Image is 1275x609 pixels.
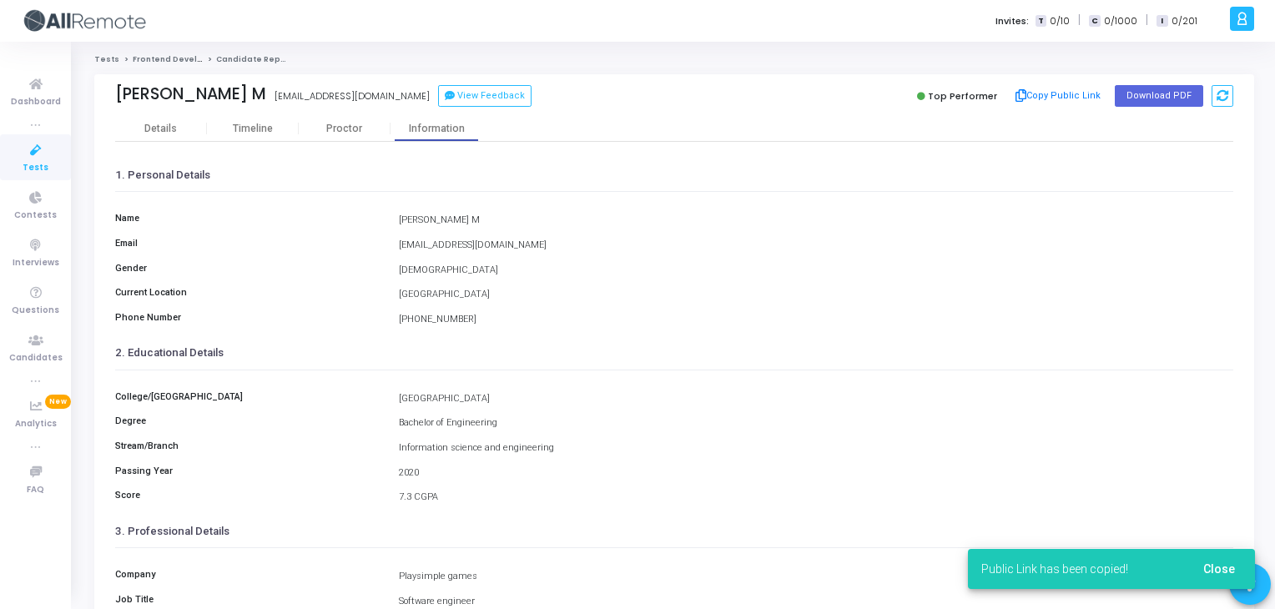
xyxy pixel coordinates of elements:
h6: Phone Number [107,312,391,323]
div: Bachelor of Engineering [391,416,1242,430]
h3: 2. Educational Details [115,346,1233,360]
button: Copy Public Link [1010,83,1106,108]
div: Timeline [233,123,273,135]
div: Proctor [299,123,391,135]
span: I [1157,15,1167,28]
span: New [45,395,71,409]
span: | [1078,12,1081,29]
div: Information science and engineering [391,441,1242,455]
span: 0/10 [1050,14,1070,28]
span: 0/1000 [1104,14,1137,28]
div: [PERSON_NAME] M [391,214,1242,228]
div: Details [144,123,177,135]
button: Download PDF [1115,85,1203,107]
h6: Passing Year [107,466,391,476]
h6: Email [107,238,391,249]
a: Frontend Developer (L5) [133,54,234,64]
div: [PHONE_NUMBER] [391,313,1242,327]
span: Tests [23,161,48,175]
div: [DEMOGRAPHIC_DATA] [391,264,1242,278]
h6: Job Title [107,594,391,605]
span: Questions [12,304,59,318]
span: Dashboard [11,95,61,109]
a: Tests [94,54,119,64]
div: 2020 [391,466,1242,481]
h3: 3. Professional Details [115,525,1233,538]
span: T [1036,15,1046,28]
nav: breadcrumb [94,54,1254,65]
div: [PERSON_NAME] M [115,84,266,103]
span: Candidates [9,351,63,365]
span: C [1089,15,1100,28]
span: Public Link has been copied! [981,561,1128,577]
div: [GEOGRAPHIC_DATA] [391,392,1242,406]
span: Top Performer [928,89,997,103]
div: [EMAIL_ADDRESS][DOMAIN_NAME] [391,239,1242,253]
div: Software engineer [391,595,1242,609]
div: Information [391,123,482,135]
h6: Degree [107,415,391,426]
h6: Stream/Branch [107,440,391,451]
div: [GEOGRAPHIC_DATA] [391,288,1242,302]
button: Close [1190,554,1248,584]
button: View Feedback [438,85,532,107]
h6: Name [107,213,391,224]
span: Analytics [15,417,57,431]
span: Interviews [13,256,59,270]
h6: College/[GEOGRAPHIC_DATA] [107,391,391,402]
h6: Gender [107,263,391,274]
span: Close [1203,562,1235,576]
label: Invites: [995,14,1029,28]
div: 7.3 CGPA [391,491,1242,505]
img: logo [21,4,146,38]
span: Candidate Report [216,54,293,64]
span: | [1146,12,1148,29]
span: FAQ [27,483,44,497]
div: Playsimple games [391,570,1242,584]
h6: Score [107,490,391,501]
h6: Current Location [107,287,391,298]
span: 0/201 [1172,14,1197,28]
div: [EMAIL_ADDRESS][DOMAIN_NAME] [275,89,430,103]
span: Contests [14,209,57,223]
h3: 1. Personal Details [115,169,1233,182]
h6: Company [107,569,391,580]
